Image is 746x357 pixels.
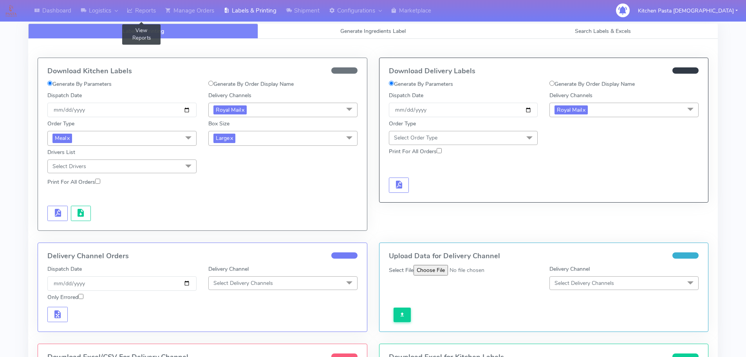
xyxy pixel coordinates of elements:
[437,148,442,153] input: Print For All Orders
[123,27,164,35] span: Labels & Printing
[389,147,442,156] label: Print For All Orders
[575,27,631,35] span: Search Labels & Excels
[208,80,294,88] label: Generate By Order Display Name
[389,91,423,100] label: Dispatch Date
[78,294,83,299] input: Only Errored
[47,293,83,301] label: Only Errored
[555,105,588,114] span: Royal Mail
[389,252,699,260] h4: Upload Data for Delivery Channel
[47,252,358,260] h4: Delivery Channel Orders
[66,134,70,142] a: x
[389,120,416,128] label: Order Type
[549,81,555,86] input: Generate By Order Display Name
[229,134,233,142] a: x
[52,134,72,143] span: Meal
[47,148,75,156] label: Drivers List
[389,266,414,274] label: Select File
[52,163,86,170] span: Select Drivers
[632,3,744,19] button: Kitchen Pasta [DEMOGRAPHIC_DATA]
[394,134,437,141] span: Select Order Type
[208,81,213,86] input: Generate By Order Display Name
[549,91,592,100] label: Delivery Channels
[47,81,52,86] input: Generate By Parameters
[47,80,112,88] label: Generate By Parameters
[208,91,251,100] label: Delivery Channels
[549,265,590,273] label: Delivery Channel
[47,120,74,128] label: Order Type
[213,279,273,287] span: Select Delivery Channels
[582,105,585,114] a: x
[208,120,229,128] label: Box Size
[549,80,635,88] label: Generate By Order Display Name
[47,91,82,100] label: Dispatch Date
[340,27,406,35] span: Generate Ingredients Label
[389,67,699,75] h4: Download Delivery Labels
[47,67,358,75] h4: Download Kitchen Labels
[208,265,249,273] label: Delivery Channel
[389,80,453,88] label: Generate By Parameters
[213,105,247,114] span: Royal Mail
[241,105,244,114] a: x
[47,265,82,273] label: Dispatch Date
[28,24,718,39] ul: Tabs
[47,178,100,186] label: Print For All Orders
[213,134,235,143] span: Large
[95,179,100,184] input: Print For All Orders
[389,81,394,86] input: Generate By Parameters
[555,279,614,287] span: Select Delivery Channels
